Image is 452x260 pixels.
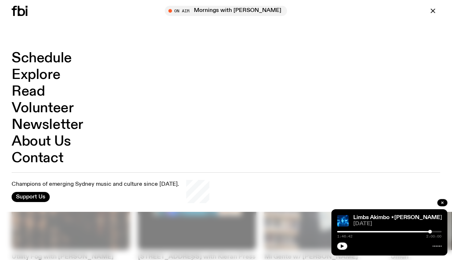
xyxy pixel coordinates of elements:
p: Champions of emerging Sydney music and culture since [DATE]. [12,181,179,188]
button: Support Us [12,192,50,202]
span: 1:46:42 [337,235,353,238]
span: [DATE] [353,221,442,227]
a: Newsletter [12,118,83,132]
a: Limbs Akimbo ⋆[PERSON_NAME]⋆ [353,215,446,221]
a: Volunteer [12,101,73,115]
span: 2:00:00 [427,235,442,238]
span: Support Us [16,194,45,200]
a: Read [12,85,45,98]
a: About Us [12,135,71,148]
button: On AirMornings with [PERSON_NAME] [165,6,287,16]
a: Schedule [12,51,72,65]
a: Explore [12,68,60,82]
a: Contact [12,151,63,165]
